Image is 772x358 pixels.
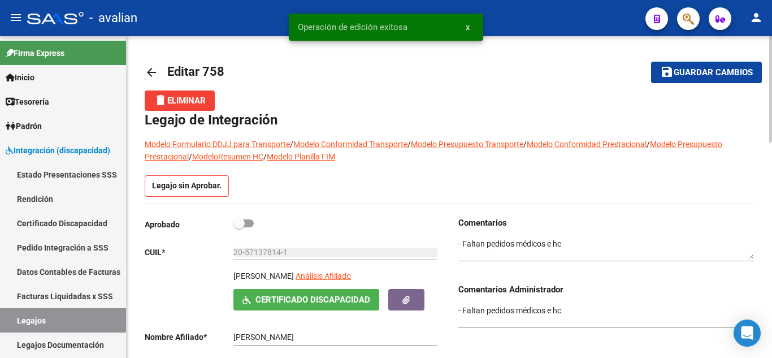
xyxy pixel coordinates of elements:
[458,283,754,296] h3: Comentarios Administrador
[89,6,137,31] span: - avalian
[6,120,42,132] span: Padrón
[527,140,647,149] a: Modelo Conformidad Prestacional
[145,175,229,197] p: Legajo sin Aprobar.
[145,90,215,111] button: Eliminar
[145,246,233,258] p: CUIL
[145,111,754,129] h1: Legajo de Integración
[9,11,23,24] mat-icon: menu
[411,140,523,149] a: Modelo Presupuesto Transporte
[6,144,110,157] span: Integración (discapacidad)
[145,331,233,343] p: Nombre Afiliado
[457,17,479,37] button: x
[154,93,167,107] mat-icon: delete
[293,140,407,149] a: Modelo Conformidad Transporte
[255,295,370,305] span: Certificado Discapacidad
[660,65,674,79] mat-icon: save
[192,152,263,161] a: ModeloResumen HC
[6,71,34,84] span: Inicio
[298,21,407,33] span: Operación de edición exitosa
[734,320,761,347] div: Open Intercom Messenger
[233,270,294,282] p: [PERSON_NAME]
[296,271,351,281] span: Análisis Afiliado
[6,47,64,59] span: Firma Express
[674,68,753,78] span: Guardar cambios
[154,96,206,106] span: Eliminar
[145,140,290,149] a: Modelo Formulario DDJJ para Transporte
[267,152,335,161] a: Modelo Planilla FIM
[6,96,49,108] span: Tesorería
[233,289,379,310] button: Certificado Discapacidad
[167,64,224,79] span: Editar 758
[145,218,233,231] p: Aprobado
[466,22,470,32] span: x
[145,66,158,79] mat-icon: arrow_back
[458,217,754,229] h3: Comentarios
[651,62,762,83] button: Guardar cambios
[749,11,763,24] mat-icon: person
